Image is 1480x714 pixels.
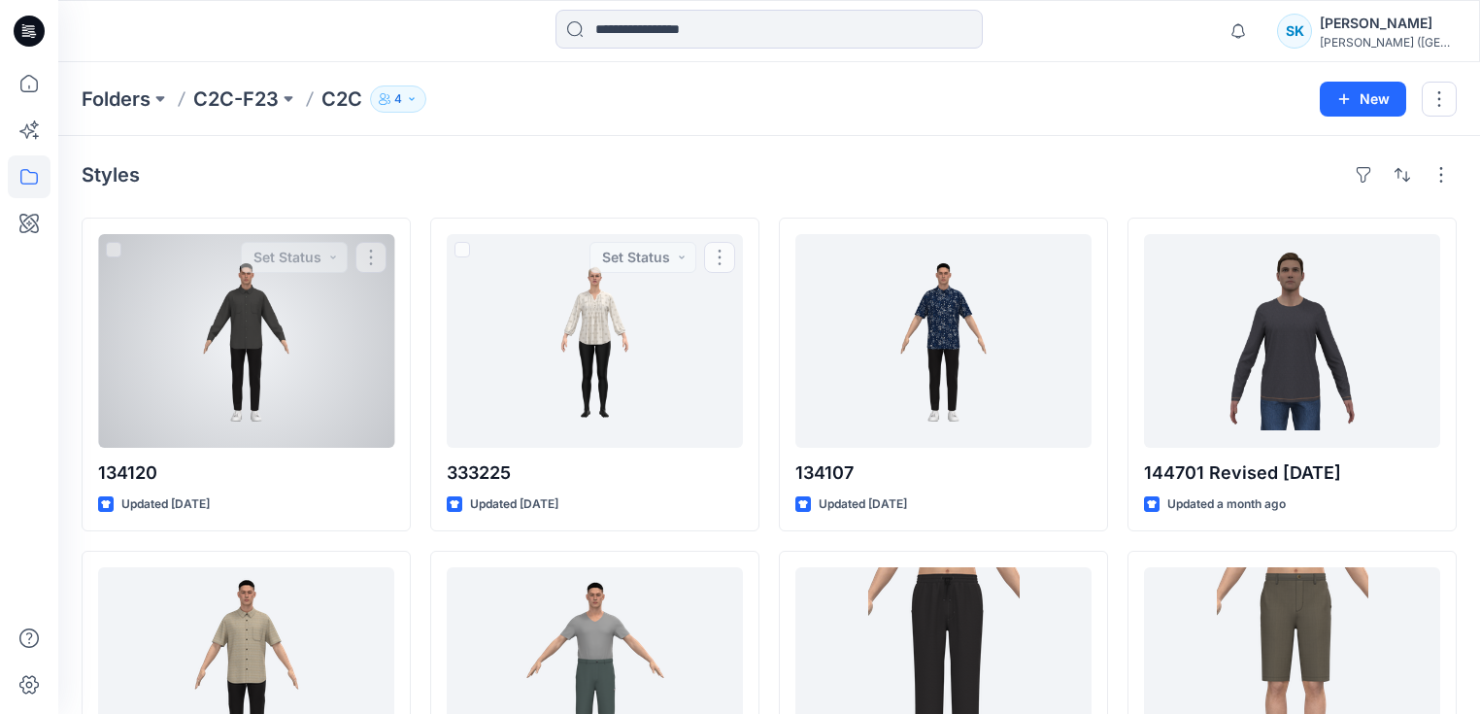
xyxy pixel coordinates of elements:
p: 134107 [795,459,1092,487]
p: Updated a month ago [1167,494,1286,515]
a: 333225 [447,234,743,448]
a: C2C-F23 [193,85,279,113]
a: Folders [82,85,151,113]
a: 134120 [98,234,394,448]
p: Updated [DATE] [819,494,907,515]
a: 144701 Revised 21-08-2025 [1144,234,1440,448]
p: Updated [DATE] [121,494,210,515]
button: New [1320,82,1406,117]
p: 144701 Revised [DATE] [1144,459,1440,487]
button: 4 [370,85,426,113]
a: 134107 [795,234,1092,448]
div: [PERSON_NAME] ([GEOGRAPHIC_DATA]) Exp... [1320,35,1456,50]
p: 333225 [447,459,743,487]
p: 4 [394,88,402,110]
h4: Styles [82,163,140,187]
p: C2C [321,85,362,113]
p: Updated [DATE] [470,494,558,515]
div: [PERSON_NAME] [1320,12,1456,35]
div: SK [1277,14,1312,49]
p: 134120 [98,459,394,487]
